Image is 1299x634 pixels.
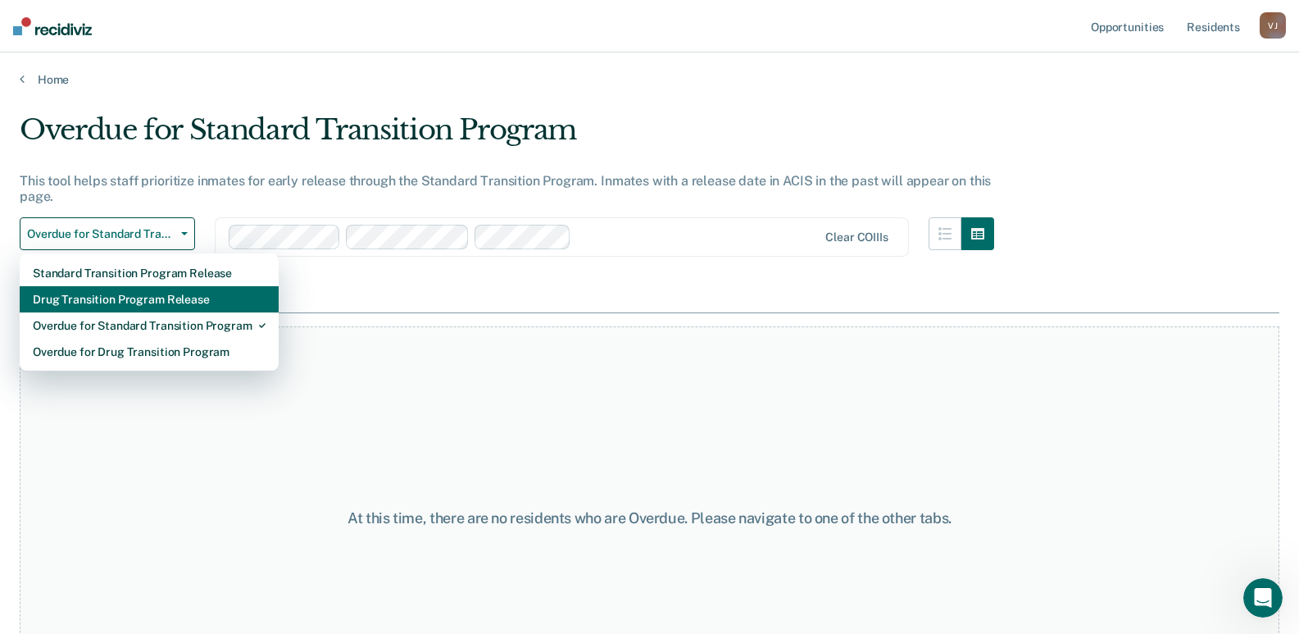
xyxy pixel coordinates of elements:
img: Recidiviz [13,17,92,35]
div: This tool helps staff prioritize inmates for early release through the Standard Transition Progra... [20,173,994,204]
button: VJ [1260,12,1286,39]
div: At this time, there are no residents who are Overdue. Please navigate to one of the other tabs. [335,509,965,527]
div: Overdue for Standard Transition Program [20,113,994,160]
div: V J [1260,12,1286,39]
button: Overdue for Standard Transition Program [20,217,195,250]
iframe: Intercom live chat [1243,578,1283,618]
span: Overdue for Standard Transition Program [27,227,175,241]
a: Home [20,72,1279,87]
div: Clear COIIIs [825,230,888,244]
div: Overdue for Standard Transition Program [33,312,266,339]
div: Standard Transition Program Release [33,260,266,286]
div: Overdue for Drug Transition Program [33,339,266,365]
div: Drug Transition Program Release [33,286,266,312]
